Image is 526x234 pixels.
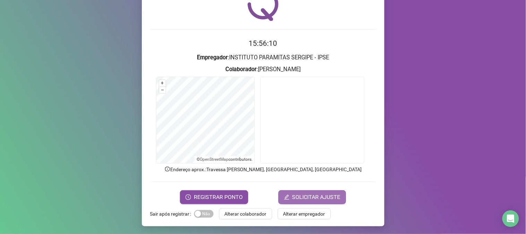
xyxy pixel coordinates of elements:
span: Alterar empregador [283,210,325,218]
strong: Colaborador [225,66,257,73]
span: info-circle [164,166,171,172]
label: Sair após registrar [150,208,194,219]
div: Open Intercom Messenger [502,210,519,227]
span: edit [284,194,290,200]
li: © contributors. [197,157,252,162]
time: 15:56:10 [249,39,277,48]
button: Alterar colaborador [219,208,272,219]
h3: : INSTITUTO PARAMITAS SERGIPE - IPSE [150,53,376,62]
button: – [159,87,166,93]
button: editSOLICITAR AJUSTE [278,190,346,204]
p: Endereço aprox. : Travessa [PERSON_NAME], [GEOGRAPHIC_DATA], [GEOGRAPHIC_DATA] [150,166,376,173]
button: + [159,80,166,86]
span: Alterar colaborador [225,210,267,218]
h3: : [PERSON_NAME] [150,65,376,74]
button: REGISTRAR PONTO [180,190,248,204]
span: REGISTRAR PONTO [194,193,243,201]
a: OpenStreetMap [200,157,228,162]
strong: Empregador [197,54,228,61]
span: clock-circle [186,194,191,200]
button: Alterar empregador [278,208,331,219]
span: SOLICITAR AJUSTE [292,193,340,201]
